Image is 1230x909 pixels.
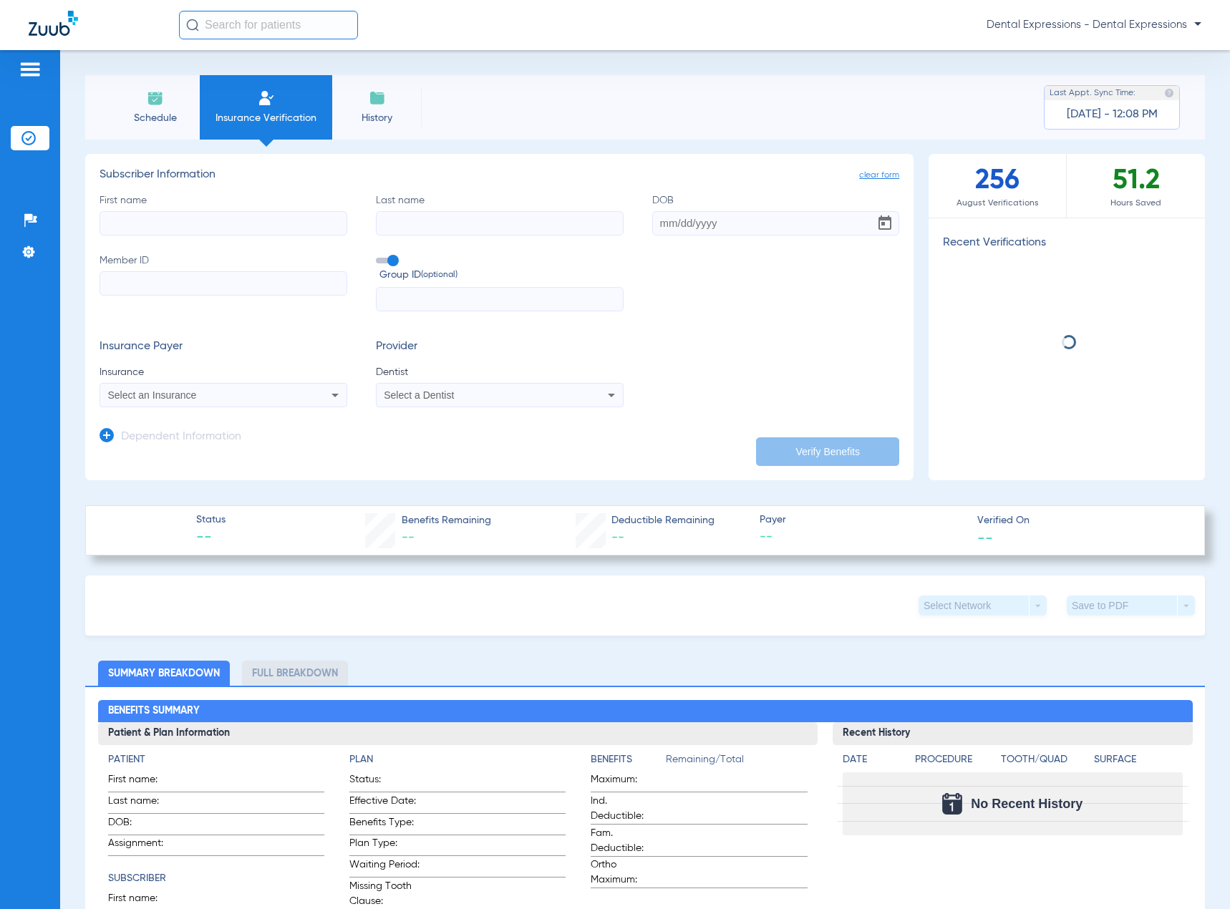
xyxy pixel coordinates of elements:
h3: Insurance Payer [100,340,347,354]
span: Maximum: [591,772,661,792]
small: (optional) [421,268,457,283]
div: 51.2 [1067,154,1205,218]
span: -- [402,531,415,544]
h3: Dependent Information [121,430,241,444]
span: Plan Type: [349,836,420,855]
span: Remaining/Total [666,752,807,772]
span: Status: [349,772,420,792]
h4: Date [843,752,903,767]
img: Calendar [942,793,962,815]
span: [DATE] - 12:08 PM [1067,107,1158,122]
span: Dentist [376,365,624,379]
img: last sync help info [1164,88,1174,98]
span: Payer [760,512,964,528]
span: Last Appt. Sync Time: [1050,86,1135,100]
label: Member ID [100,253,347,312]
app-breakdown-title: Surface [1094,752,1182,772]
span: Status [196,512,226,528]
button: Verify Benefits [756,437,899,466]
h4: Patient [108,752,324,767]
h3: Patient & Plan Information [98,722,818,745]
span: -- [611,531,624,544]
span: No Recent History [971,797,1083,811]
div: 256 [929,154,1067,218]
span: -- [977,530,993,545]
span: Fam. Deductible: [591,826,661,856]
h4: Plan [349,752,566,767]
input: Last name [376,211,624,235]
span: Group ID [379,268,624,283]
app-breakdown-title: Tooth/Quad [1001,752,1089,772]
img: Zuub Logo [29,11,78,36]
label: First name [100,193,347,235]
input: DOBOpen calendar [652,211,900,235]
span: Effective Date: [349,794,420,813]
span: Missing Tooth Clause: [349,879,420,909]
h3: Recent History [833,722,1193,745]
h4: Benefits [591,752,666,767]
span: Benefits Remaining [402,513,491,528]
h4: Procedure [915,752,996,767]
span: Deductible Remaining [611,513,715,528]
span: Hours Saved [1067,196,1205,210]
span: Assignment: [108,836,178,855]
span: Dental Expressions - Dental Expressions [987,18,1201,32]
span: -- [196,528,226,548]
span: August Verifications [929,196,1066,210]
h4: Surface [1094,752,1182,767]
h3: Subscriber Information [100,168,899,183]
app-breakdown-title: Benefits [591,752,666,772]
h4: Tooth/Quad [1001,752,1089,767]
span: Schedule [121,111,189,125]
label: Last name [376,193,624,235]
span: History [343,111,411,125]
input: First name [100,211,347,235]
input: Search for patients [179,11,358,39]
span: Insurance [100,365,347,379]
input: Member ID [100,271,347,296]
img: Manual Insurance Verification [258,89,275,107]
img: History [369,89,386,107]
span: First name: [108,772,178,792]
span: Select an Insurance [108,389,197,401]
span: Waiting Period: [349,857,420,877]
span: Ind. Deductible: [591,794,661,824]
app-breakdown-title: Date [843,752,903,772]
span: Benefits Type: [349,815,420,835]
img: hamburger-icon [19,61,42,78]
h2: Benefits Summary [98,700,1193,723]
span: DOB: [108,815,178,835]
app-breakdown-title: Procedure [915,752,996,772]
span: -- [760,528,964,546]
span: Last name: [108,794,178,813]
h3: Recent Verifications [929,236,1205,251]
span: Select a Dentist [384,389,454,401]
span: Insurance Verification [210,111,321,125]
label: DOB [652,193,900,235]
h3: Provider [376,340,624,354]
h4: Subscriber [108,871,324,886]
li: Full Breakdown [242,661,348,686]
button: Open calendar [871,209,899,238]
li: Summary Breakdown [98,661,230,686]
span: Ortho Maximum: [591,857,661,888]
span: clear form [859,168,899,183]
span: Verified On [977,513,1182,528]
img: Schedule [147,89,164,107]
img: Search Icon [186,19,199,31]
